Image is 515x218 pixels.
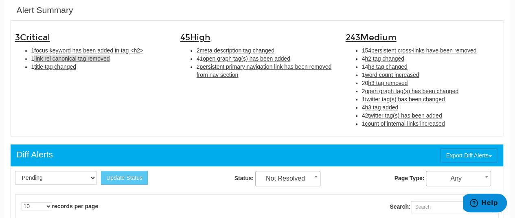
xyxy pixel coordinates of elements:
li: 4 [362,103,499,111]
label: Search: [390,201,492,213]
span: Medium [360,32,397,43]
span: persistent cross-links have been removed [371,47,476,54]
li: 20 [362,79,499,87]
span: twitter tag(s) has been added [368,112,442,119]
li: 1 [362,95,499,103]
span: open graph tag(s) has been changed [365,88,458,94]
li: 1 [362,71,499,79]
span: focus keyword has been added in tag <h2> [34,47,143,54]
li: 154 [362,46,499,54]
li: 14 [362,63,499,71]
span: meta description tag changed [199,47,274,54]
span: Not Resolved [256,173,320,184]
li: 2 [197,63,333,79]
span: Any [426,171,491,186]
span: 3 [15,32,50,43]
span: 243 [346,32,397,43]
span: h3 tag removed [368,80,408,86]
li: 1 [362,120,499,128]
li: 42 [362,111,499,120]
label: records per page [22,202,99,210]
div: Diff Alerts [17,148,53,161]
span: title tag changed [34,63,76,70]
li: 2 [362,87,499,95]
input: Search: [411,201,492,213]
li: 4 [362,54,499,63]
span: persistent primary navigation link has been removed from nav section [197,63,332,78]
span: word count increased [365,72,419,78]
span: open graph tag(s) has been added [203,55,290,62]
span: count of internal links increased [365,120,445,127]
span: twitter tag(s) has been changed [365,96,445,102]
li: 41 [197,54,333,63]
span: Not Resolved [255,171,320,186]
li: 1 [31,54,168,63]
li: 1 [31,63,168,71]
span: 45 [180,32,210,43]
span: High [190,32,210,43]
button: Export Diff Alerts [440,148,497,162]
strong: Status: [234,175,254,181]
select: records per page [22,202,52,210]
span: Critical [20,32,50,43]
button: Update Status [101,171,148,185]
div: Alert Summary [17,4,73,16]
span: h3 tag added [365,104,398,111]
span: link rel canonical tag removed [34,55,110,62]
span: h3 tag changed [368,63,408,70]
iframe: Opens a widget where you can find more information [463,194,507,214]
li: 2 [197,46,333,54]
li: 1 [31,46,168,54]
strong: Page Type: [394,175,424,181]
span: Any [426,173,491,184]
span: h2 tag changed [365,55,404,62]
